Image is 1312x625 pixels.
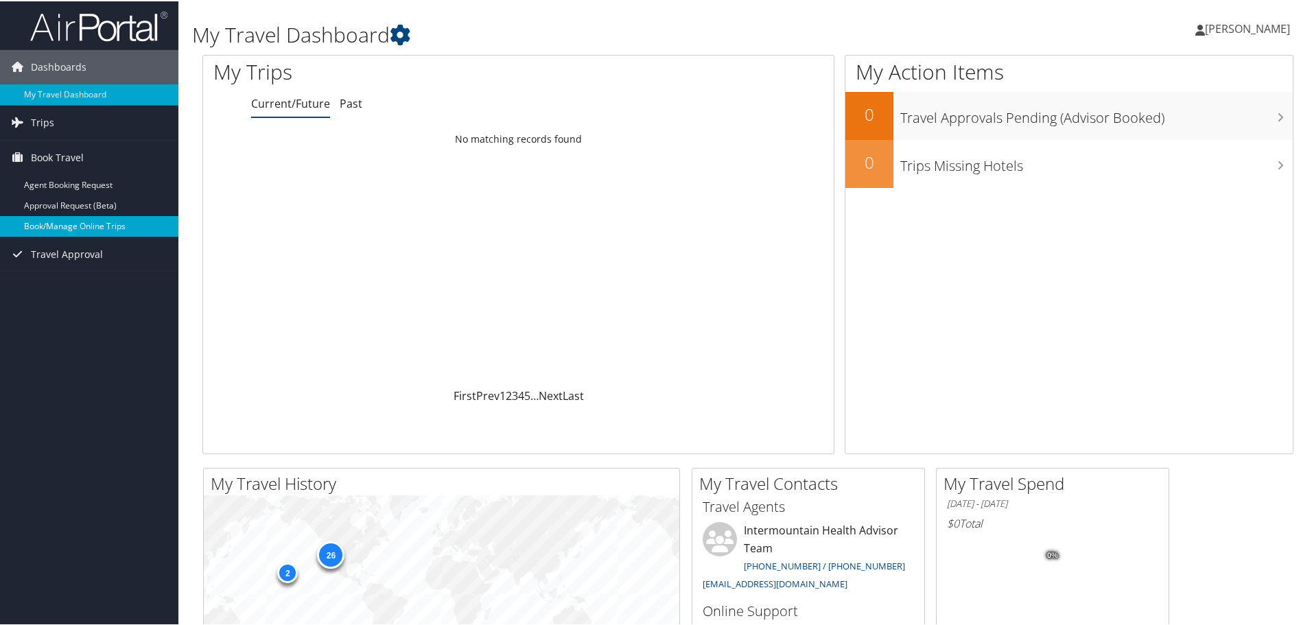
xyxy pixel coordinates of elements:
[744,558,905,571] a: [PHONE_NUMBER] / [PHONE_NUMBER]
[900,148,1293,174] h3: Trips Missing Hotels
[203,126,834,150] td: No matching records found
[845,102,893,125] h2: 0
[539,387,563,402] a: Next
[1047,550,1058,558] tspan: 0%
[696,521,921,594] li: Intermountain Health Advisor Team
[277,561,298,582] div: 2
[703,600,914,620] h3: Online Support
[476,387,500,402] a: Prev
[518,387,524,402] a: 4
[213,56,561,85] h1: My Trips
[845,56,1293,85] h1: My Action Items
[31,139,84,174] span: Book Travel
[703,576,847,589] a: [EMAIL_ADDRESS][DOMAIN_NAME]
[340,95,362,110] a: Past
[524,387,530,402] a: 5
[251,95,330,110] a: Current/Future
[30,9,167,41] img: airportal-logo.png
[192,19,933,48] h1: My Travel Dashboard
[31,104,54,139] span: Trips
[506,387,512,402] a: 2
[1205,20,1290,35] span: [PERSON_NAME]
[512,387,518,402] a: 3
[211,471,679,494] h2: My Travel History
[947,515,1158,530] h6: Total
[944,471,1169,494] h2: My Travel Spend
[845,150,893,173] h2: 0
[31,236,103,270] span: Travel Approval
[900,100,1293,126] h3: Travel Approvals Pending (Advisor Booked)
[845,139,1293,187] a: 0Trips Missing Hotels
[563,387,584,402] a: Last
[703,496,914,515] h3: Travel Agents
[500,387,506,402] a: 1
[317,540,344,567] div: 26
[454,387,476,402] a: First
[845,91,1293,139] a: 0Travel Approvals Pending (Advisor Booked)
[31,49,86,83] span: Dashboards
[947,515,959,530] span: $0
[1195,7,1304,48] a: [PERSON_NAME]
[947,496,1158,509] h6: [DATE] - [DATE]
[699,471,924,494] h2: My Travel Contacts
[530,387,539,402] span: …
